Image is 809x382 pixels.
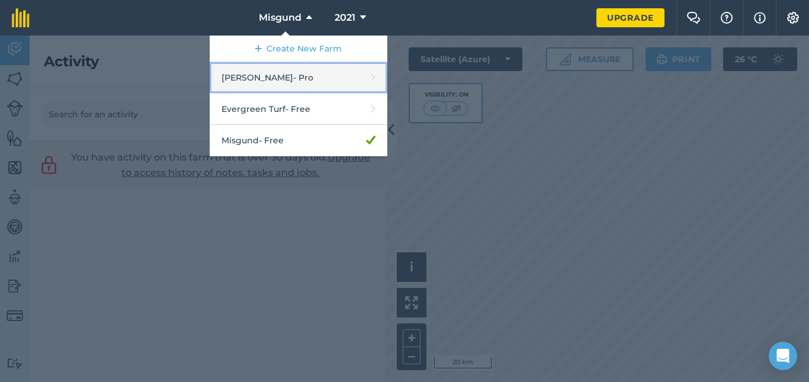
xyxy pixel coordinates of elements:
img: svg+xml;base64,PHN2ZyB4bWxucz0iaHR0cDovL3d3dy53My5vcmcvMjAwMC9zdmciIHdpZHRoPSIxNyIgaGVpZ2h0PSIxNy... [754,11,766,25]
img: fieldmargin Logo [12,8,30,27]
span: Misgund [259,11,301,25]
span: 2021 [335,11,355,25]
a: Misgund- Free [210,125,387,156]
a: [PERSON_NAME]- Pro [210,62,387,94]
a: Create New Farm [210,36,387,62]
img: Two speech bubbles overlapping with the left bubble in the forefront [686,12,701,24]
a: Upgrade [596,8,664,27]
img: A question mark icon [720,12,734,24]
img: A cog icon [786,12,800,24]
a: Evergreen Turf- Free [210,94,387,125]
div: Open Intercom Messenger [769,342,797,370]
